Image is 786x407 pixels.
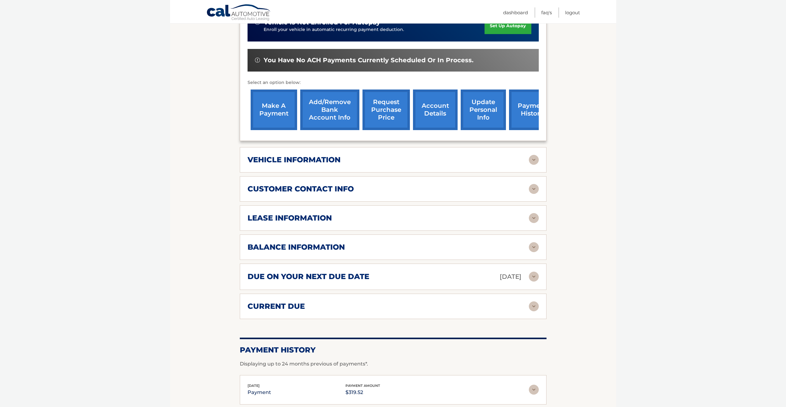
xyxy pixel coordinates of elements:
h2: balance information [248,243,345,252]
h2: current due [248,302,305,311]
a: request purchase price [362,90,410,130]
img: accordion-rest.svg [529,213,539,223]
p: $319.52 [345,388,380,397]
a: Dashboard [503,7,528,18]
img: accordion-rest.svg [529,301,539,311]
p: payment [248,388,271,397]
a: FAQ's [541,7,552,18]
a: set up autopay [485,18,531,34]
a: payment history [509,90,555,130]
a: Logout [565,7,580,18]
h2: vehicle information [248,155,340,164]
h2: Payment History [240,345,547,355]
a: Add/Remove bank account info [300,90,359,130]
img: accordion-rest.svg [529,272,539,282]
p: Displaying up to 24 months previous of payments*. [240,360,547,368]
p: Enroll your vehicle in automatic recurring payment deduction. [264,26,485,33]
h2: customer contact info [248,184,354,194]
img: alert-white.svg [255,58,260,63]
img: accordion-rest.svg [529,155,539,165]
span: payment amount [345,383,380,388]
h2: lease information [248,213,332,223]
img: accordion-rest.svg [529,385,539,395]
a: make a payment [251,90,297,130]
img: accordion-rest.svg [529,242,539,252]
p: [DATE] [500,271,521,282]
a: update personal info [461,90,506,130]
span: You have no ACH payments currently scheduled or in process. [264,56,473,64]
span: [DATE] [248,383,260,388]
img: accordion-rest.svg [529,184,539,194]
a: Cal Automotive [206,4,271,22]
h2: due on your next due date [248,272,369,281]
a: account details [413,90,458,130]
p: Select an option below: [248,79,539,86]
